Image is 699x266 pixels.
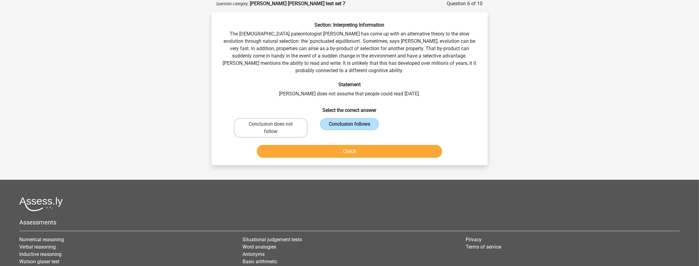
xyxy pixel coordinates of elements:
a: Privacy [466,237,482,242]
a: Numerical reasoning [19,237,64,242]
h6: Statement [221,82,478,87]
a: Watson glaser test [19,259,59,264]
a: Inductive reasoning [19,251,62,257]
h6: Select the correct answer [221,102,478,113]
strong: [PERSON_NAME] [PERSON_NAME] test set 7 [250,1,346,6]
a: Word analogies [242,244,276,250]
button: Check [257,145,442,158]
a: Verbal reasoning [19,244,56,250]
div: The [DEMOGRAPHIC_DATA] paleontologist [PERSON_NAME] has come up with an alternative theory to the... [214,22,485,160]
a: Basic arithmetic [242,259,277,264]
img: Assessly logo [19,197,63,211]
h6: Section: Interpreting Information [221,22,478,28]
a: Antonyms [242,251,265,257]
a: Situational judgement tests [242,237,302,242]
small: Question category: [216,2,249,6]
a: Terms of service [466,244,501,250]
label: Conclusion follows [320,118,379,130]
label: Conclusion does not follow [234,118,308,138]
h5: Assessments [19,219,680,226]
